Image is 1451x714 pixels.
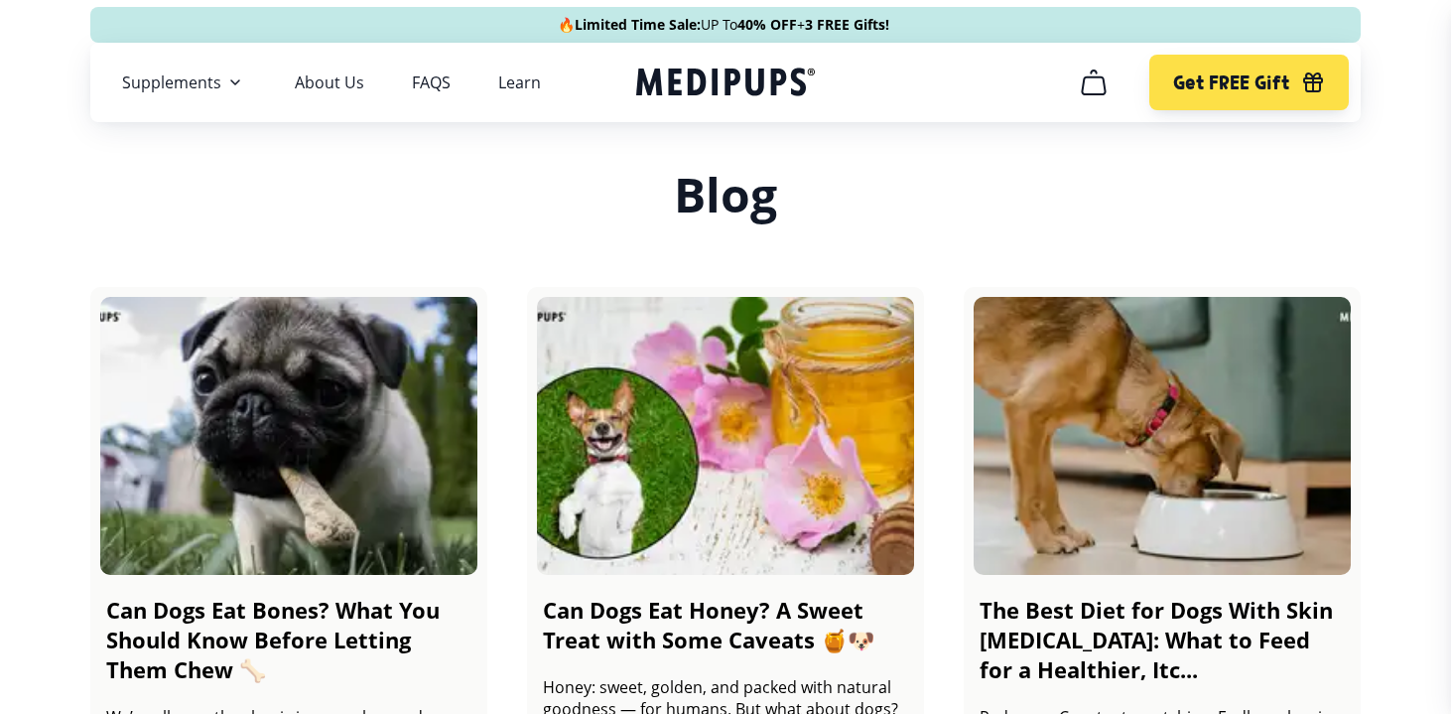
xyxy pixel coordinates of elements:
button: cart [1070,59,1118,106]
img: The Best Diet For Dogs With Skin Allergies [974,297,1351,575]
h3: Blog [90,166,1361,223]
a: Medipups [636,64,815,104]
img: Dog with honey [537,297,914,575]
button: Supplements [122,71,247,94]
span: Get FREE Gift [1173,71,1289,94]
a: FAQS [412,72,451,92]
span: Supplements [122,72,221,92]
a: Learn [498,72,541,92]
a: About Us [295,72,364,92]
button: Get FREE Gift [1149,55,1349,110]
h2: The Best Diet for Dogs With Skin [MEDICAL_DATA]: What to Feed for a Healthier, Itc... [980,595,1345,684]
h2: Can Dogs Eat Honey? A Sweet Treat with Some Caveats 🍯🐶 [543,595,908,654]
img: Dog with bones [100,297,477,575]
h2: Can Dogs Eat Bones? What You Should Know Before Letting Them Chew 🦴 [106,595,471,684]
span: 🔥 UP To + [558,15,889,35]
